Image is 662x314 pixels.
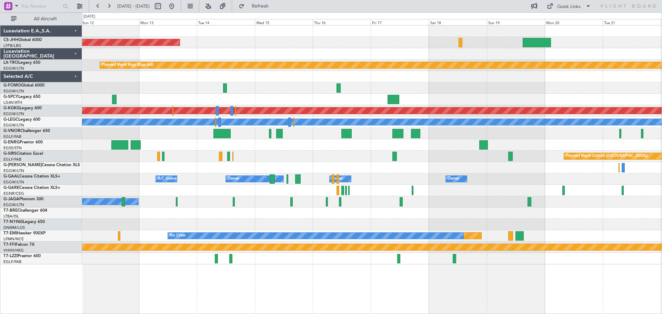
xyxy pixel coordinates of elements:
span: G-[PERSON_NAME] [3,163,42,167]
span: T7-LZZI [3,254,18,258]
div: No Crew [170,231,185,241]
a: EGGW/LTN [3,180,24,185]
a: EGSS/STN [3,145,22,151]
a: LGAV/ATH [3,100,22,105]
span: [DATE] - [DATE] [117,3,150,9]
a: G-GARECessna Citation XLS+ [3,186,60,190]
span: T7-EMI [3,231,17,235]
div: Mon 20 [545,19,603,25]
div: A/C Unavailable [158,174,186,184]
a: LX-TROLegacy 650 [3,61,40,65]
a: G-KGKGLegacy 600 [3,106,42,110]
a: CS-JHHGlobal 6000 [3,38,42,42]
button: All Aircraft [8,13,75,24]
a: T7-BREChallenger 604 [3,209,47,213]
a: G-VNORChallenger 650 [3,129,50,133]
div: Mon 13 [139,19,197,25]
div: Planned Maint Riga (Riga Intl) [102,60,153,70]
a: T7-N1960Legacy 650 [3,220,45,224]
input: Trip Number [21,1,61,11]
a: T7-FFIFalcon 7X [3,243,34,247]
a: EGGW/LTN [3,202,24,207]
span: G-ENRG [3,140,20,144]
span: LX-TRO [3,61,18,65]
a: EGLF/FAB [3,157,21,162]
a: EGGW/LTN [3,111,24,117]
div: Sat 18 [429,19,487,25]
div: Owner [228,174,239,184]
span: T7-N1960 [3,220,23,224]
a: VHHH/HKG [3,248,24,253]
a: LFPB/LBG [3,43,21,48]
span: G-SPCY [3,95,18,99]
div: Fri 17 [371,19,429,25]
span: T7-BRE [3,209,18,213]
a: EGLF/FAB [3,259,21,264]
span: Refresh [246,4,275,9]
a: EGGW/LTN [3,123,24,128]
div: Planned Maint Oxford ([GEOGRAPHIC_DATA]) [566,151,648,161]
a: EGLF/FAB [3,134,21,139]
span: G-JAGA [3,197,19,201]
a: EGGW/LTN [3,168,24,173]
span: G-SIRS [3,152,17,156]
a: G-FOMOGlobal 6000 [3,83,44,88]
div: Wed 15 [255,19,313,25]
a: G-[PERSON_NAME]Cessna Citation XLS [3,163,80,167]
span: G-VNOR [3,129,20,133]
span: G-KGKG [3,106,20,110]
div: Quick Links [557,3,581,10]
a: EGGW/LTN [3,89,24,94]
span: T7-FFI [3,243,16,247]
span: G-GARE [3,186,19,190]
button: Refresh [235,1,277,12]
div: Tue 14 [197,19,255,25]
a: T7-LZZIPraetor 600 [3,254,41,258]
a: DNMM/LOS [3,225,25,230]
div: Tue 21 [603,19,661,25]
a: G-SIRSCitation Excel [3,152,43,156]
span: G-GAAL [3,174,19,179]
div: Owner [448,174,459,184]
a: T7-EMIHawker 900XP [3,231,46,235]
a: EGNR/CEG [3,191,24,196]
span: CS-JHH [3,38,18,42]
div: Owner [331,174,343,184]
a: LTBA/ISL [3,214,19,219]
a: G-LEGCLegacy 600 [3,118,40,122]
span: G-LEGC [3,118,18,122]
span: G-FOMO [3,83,21,88]
div: Sun 12 [81,19,139,25]
a: EGGW/LTN [3,66,24,71]
span: All Aircraft [18,17,73,21]
a: G-ENRGPraetor 600 [3,140,43,144]
a: LFMN/NCE [3,236,24,242]
a: G-JAGAPhenom 300 [3,197,43,201]
button: Quick Links [543,1,594,12]
div: Sun 19 [487,19,545,25]
a: G-GAALCessna Citation XLS+ [3,174,60,179]
div: [DATE] [83,14,95,20]
a: G-SPCYLegacy 650 [3,95,40,99]
div: Thu 16 [313,19,371,25]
